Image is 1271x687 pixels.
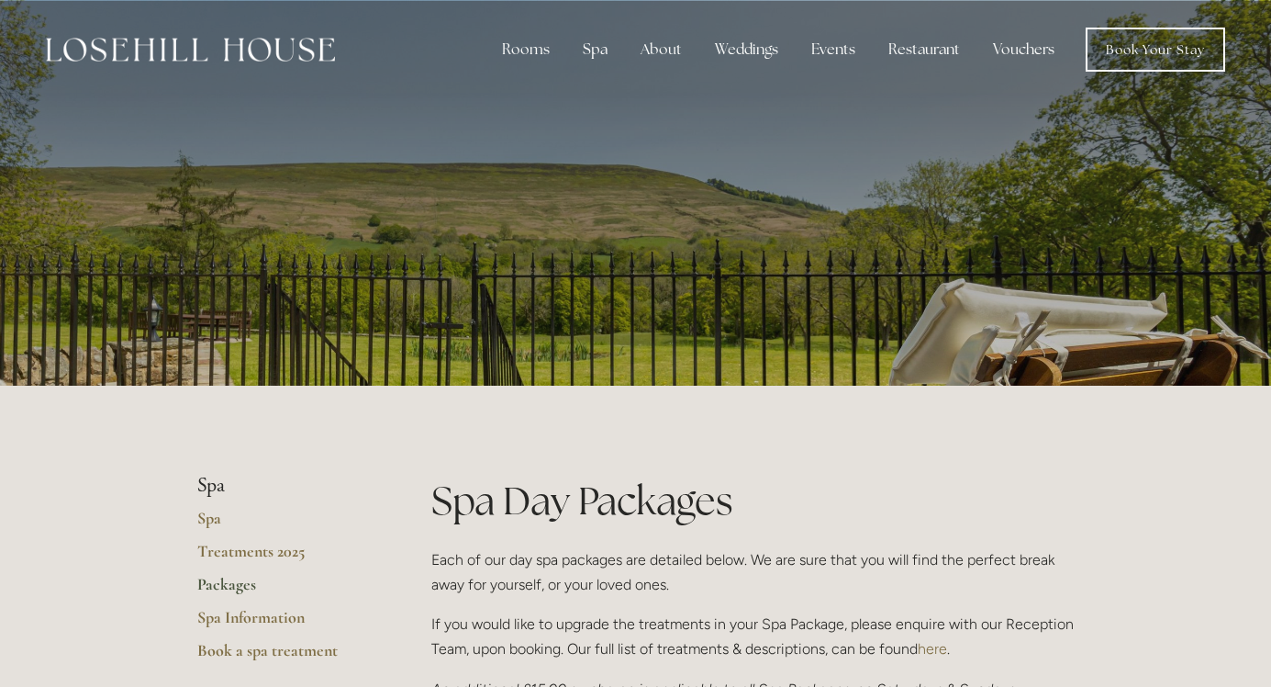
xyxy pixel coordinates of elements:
[487,31,564,68] div: Rooms
[978,31,1069,68] a: Vouchers
[797,31,870,68] div: Events
[1086,28,1225,72] a: Book Your Stay
[46,38,335,62] img: Losehill House
[431,474,1075,528] h1: Spa Day Packages
[431,547,1075,597] p: Each of our day spa packages are detailed below. We are sure that you will find the perfect break...
[197,474,373,498] li: Spa
[700,31,793,68] div: Weddings
[874,31,975,68] div: Restaurant
[431,612,1075,661] p: If you would like to upgrade the treatments in your Spa Package, please enquire with our Receptio...
[626,31,697,68] div: About
[197,508,373,541] a: Spa
[197,574,373,607] a: Packages
[197,640,373,673] a: Book a spa treatment
[197,607,373,640] a: Spa Information
[918,640,947,658] a: here
[197,541,373,574] a: Treatments 2025
[568,31,622,68] div: Spa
